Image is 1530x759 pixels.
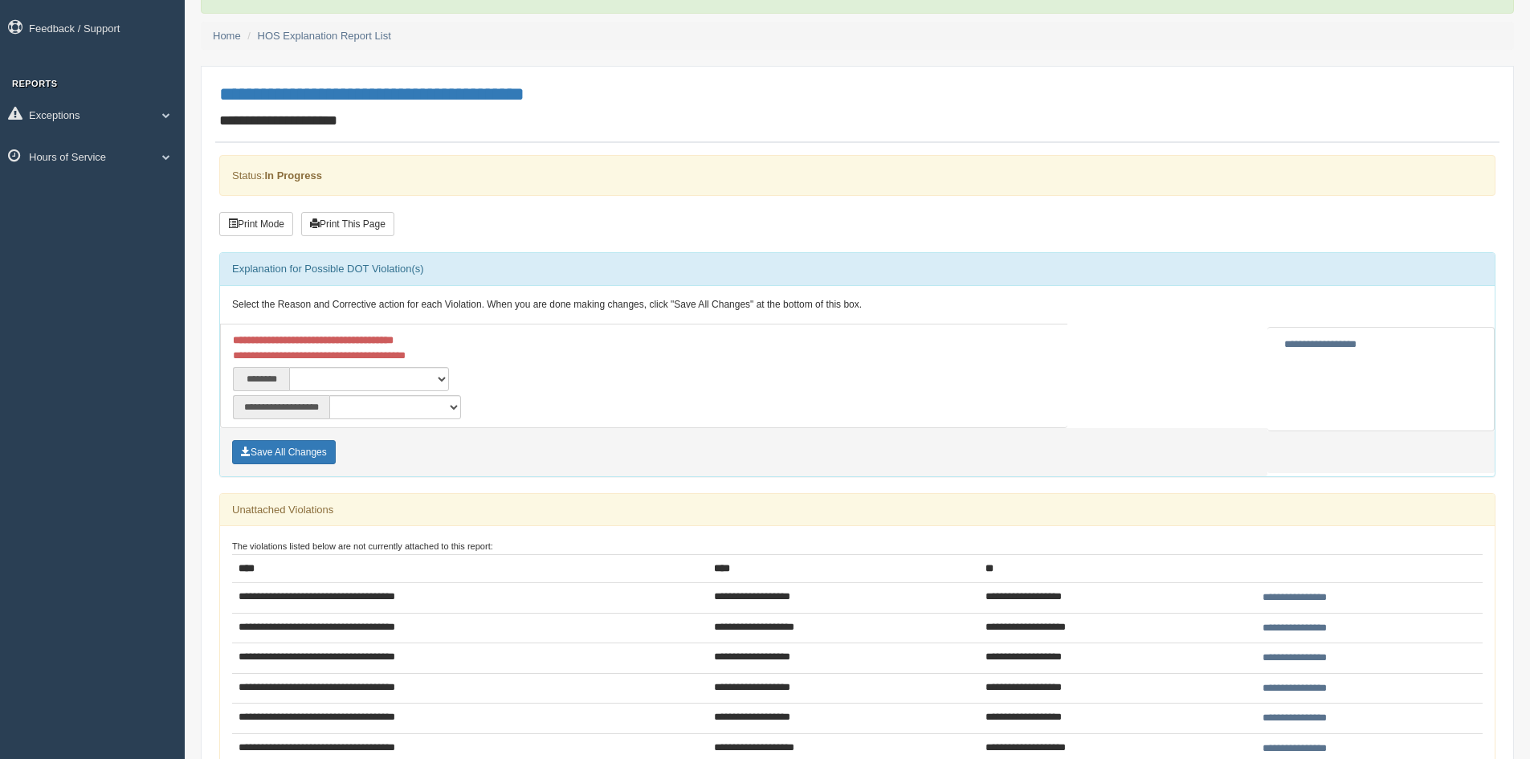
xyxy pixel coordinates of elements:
[264,169,322,182] strong: In Progress
[220,494,1495,526] div: Unattached Violations
[301,212,394,236] button: Print This Page
[219,212,293,236] button: Print Mode
[213,30,241,42] a: Home
[232,440,336,464] button: Save
[258,30,391,42] a: HOS Explanation Report List
[220,286,1495,324] div: Select the Reason and Corrective action for each Violation. When you are done making changes, cli...
[219,155,1495,196] div: Status:
[220,253,1495,285] div: Explanation for Possible DOT Violation(s)
[232,541,493,551] small: The violations listed below are not currently attached to this report:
